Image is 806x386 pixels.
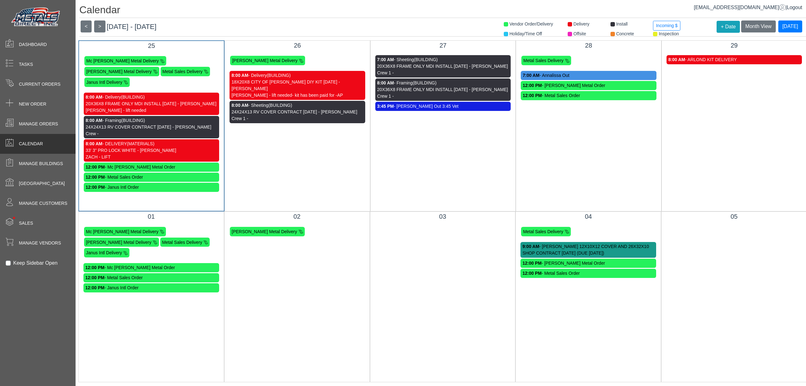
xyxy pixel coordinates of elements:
[523,229,563,234] span: Metal Sales Delivery
[85,285,217,291] div: - Janus Intl Order
[231,73,248,78] strong: 8:00 AM
[86,164,105,170] strong: 12:00 PM
[523,92,654,99] div: - Metal Sales Order
[523,82,654,89] div: - [PERSON_NAME] Metal Order
[377,63,509,70] div: 20X36X8 FRAME ONLY MDI INSTALL [DATE] - [PERSON_NAME]
[6,208,22,228] span: •
[86,184,217,191] div: - Janus Intl Order
[377,93,509,100] div: Crew 1 -
[86,174,217,181] div: - Metal Sales Order
[232,229,297,234] span: [PERSON_NAME] Metal Delivery
[377,80,509,86] div: - Framing
[616,21,628,26] span: Install
[84,41,219,50] div: 25
[668,56,800,63] div: - ARLOND KIT DELIVERY
[19,81,60,88] span: Current Orders
[121,95,145,100] span: (BUILDING)
[522,271,542,276] strong: 12:00 PM
[268,103,292,108] span: (BUILDING)
[19,121,58,127] span: Manage Orders
[86,130,217,137] div: Crew -
[377,80,394,85] strong: 8:00 AM
[86,58,159,63] span: Mc [PERSON_NAME] Metal Delivery
[231,72,363,79] div: - Delivery
[86,95,102,100] strong: 8:00 AM
[86,124,217,130] div: 24X24X13 RV COVER CONTRACT [DATE] - [PERSON_NAME]
[86,117,217,124] div: - Framing
[523,83,542,88] strong: 12:00 PM
[85,264,217,271] div: - Mc [PERSON_NAME] Metal Order
[231,109,363,115] div: 24X24X13 RV COVER CONTRACT [DATE] - [PERSON_NAME]
[19,41,47,48] span: Dashboard
[377,103,509,110] div: - [PERSON_NAME] Out 3:45 Vet
[85,265,105,270] strong: 12:00 PM
[86,175,105,180] strong: 12:00 PM
[107,23,156,31] span: [DATE] - [DATE]
[19,141,43,147] span: Calendar
[231,92,363,99] div: [PERSON_NAME] - lift needed- kit has been paid for -AP
[19,180,65,187] span: [GEOGRAPHIC_DATA]
[230,41,365,50] div: 26
[121,118,145,123] span: (BUILDING)
[267,73,291,78] span: (BUILDING)
[19,220,33,227] span: Sales
[85,285,105,290] strong: 12:00 PM
[86,118,102,123] strong: 8:00 AM
[79,4,806,18] h1: Calendar
[231,79,363,92] div: 18X20X8 CITY OF [PERSON_NAME] DIY KIT [DATE] - [PERSON_NAME]
[523,72,654,79] div: - Annalissa Out
[19,101,46,107] span: New Order
[127,141,155,146] span: (MATERIALS)
[86,229,158,234] span: Mc [PERSON_NAME] Metal Delivery
[19,160,63,167] span: Manage Buildings
[522,244,539,249] strong: 9:00 AM
[375,41,511,50] div: 27
[229,212,365,221] div: 02
[522,243,654,256] div: - [PERSON_NAME] 12X10X12 COVER AND 26X32X10 SHOP CONTRACT [DATE] (DUE [DATE])
[19,61,33,68] span: Tasks
[778,20,802,32] button: [DATE]
[94,20,105,32] button: >
[162,239,202,245] span: Metal Sales Delivery
[521,41,656,50] div: 28
[86,107,217,114] div: [PERSON_NAME] - lift needed
[509,21,553,26] span: Vendor Order/Delivery
[694,5,786,10] span: [EMAIL_ADDRESS][DOMAIN_NAME]
[522,260,654,267] div: - [PERSON_NAME] Metal Order
[85,275,105,280] strong: 12:00 PM
[86,80,122,85] span: Janus Intl Delivery
[231,115,363,122] div: Crew 1 -
[83,212,219,221] div: 01
[522,261,542,266] strong: 12:00 PM
[377,104,394,109] strong: 3:45 PM
[694,4,802,11] div: |
[231,103,248,108] strong: 8:00 AM
[659,31,679,36] span: Inspection
[520,212,656,221] div: 04
[741,20,775,32] button: Month View
[231,102,363,109] div: - Sheeting
[717,21,740,33] button: + Date
[523,93,542,98] strong: 12:00 PM
[414,57,438,62] span: (BUILDING)
[377,57,394,62] strong: 7:00 AM
[232,58,298,63] span: [PERSON_NAME] Metal Delivery
[13,259,58,267] label: Keep Sidebar Open
[162,69,203,74] span: Metal Sales Delivery
[377,70,509,76] div: Crew 1 -
[86,94,217,101] div: - Delivery
[86,154,217,160] div: ZACH - LIFT
[522,270,654,277] div: - Metal Sales Order
[19,200,67,207] span: Manage Customers
[377,56,509,63] div: - Sheeting
[86,141,217,147] div: - DELIVERY
[573,31,586,36] span: Offsite
[523,58,564,63] span: Metal Sales Delivery
[573,21,589,26] span: Delivery
[85,274,217,281] div: - Metal Sales Order
[86,69,152,74] span: [PERSON_NAME] Metal Delivery
[509,31,542,36] span: Holiday/Time Off
[9,6,63,29] img: Metals Direct Inc Logo
[19,240,61,246] span: Manage Vendors
[413,80,436,85] span: (BUILDING)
